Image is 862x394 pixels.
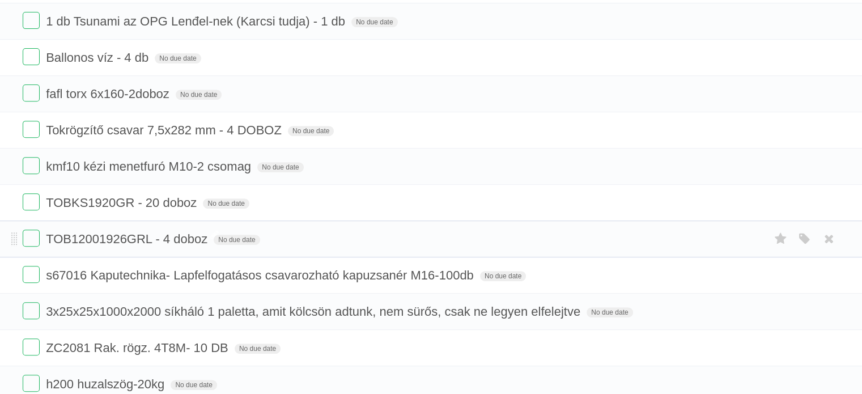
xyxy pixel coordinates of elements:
[46,304,583,319] span: 3x25x25x1000x2000 síkháló 1 paletta, amit kölcsön adtunk, nem sürős, csak ne legyen elfelejtve
[23,230,40,247] label: Done
[23,193,40,210] label: Done
[46,196,199,210] span: TOBKS1920GR - 20 doboz
[23,121,40,138] label: Done
[23,157,40,174] label: Done
[235,344,281,354] span: No due date
[351,17,397,27] span: No due date
[46,341,231,355] span: ZC2081 Rak. rögz. 4T8M- 10 DB
[46,232,210,246] span: TOB12001926GRL - 4 doboz
[23,48,40,65] label: Done
[155,53,201,63] span: No due date
[46,159,254,173] span: kmf10 kézi menetfuró M10-2 csomag
[770,230,792,248] label: Star task
[46,50,151,65] span: Ballonos víz - 4 db
[171,380,216,390] span: No due date
[288,126,334,136] span: No due date
[23,12,40,29] label: Done
[23,302,40,319] label: Done
[23,338,40,355] label: Done
[46,123,284,137] span: Tokrögzítő csavar 7,5x282 mm - 4 DOBOZ
[257,162,303,172] span: No due date
[214,235,260,245] span: No due date
[587,307,632,317] span: No due date
[480,271,526,281] span: No due date
[23,375,40,392] label: Done
[176,90,222,100] span: No due date
[23,84,40,101] label: Done
[46,14,348,28] span: 1 db Tsunami az OPG Lenđel-nek (Karcsi tudja) - 1 db
[46,377,167,391] span: h200 huzalszög-20kg
[46,87,172,101] span: fafl torx 6x160-2doboz
[203,198,249,209] span: No due date
[46,268,477,282] span: s67016 Kaputechnika- Lapfelfogatásos csavarozható kapuzsanér M16-100db
[23,266,40,283] label: Done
